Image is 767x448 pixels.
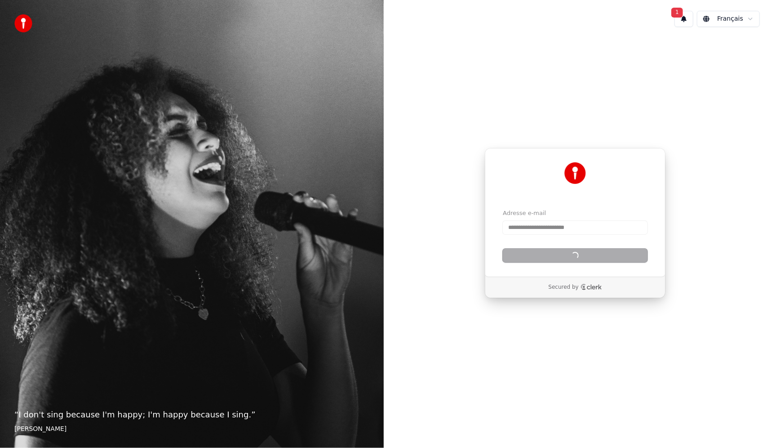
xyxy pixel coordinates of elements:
footer: [PERSON_NAME] [14,425,369,434]
img: Youka [564,162,586,184]
p: Secured by [549,284,579,291]
a: Clerk logo [581,284,602,290]
button: 1 [674,11,693,27]
span: 1 [671,8,683,18]
img: youka [14,14,32,32]
p: “ I don't sing because I'm happy; I'm happy because I sing. ” [14,408,369,421]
